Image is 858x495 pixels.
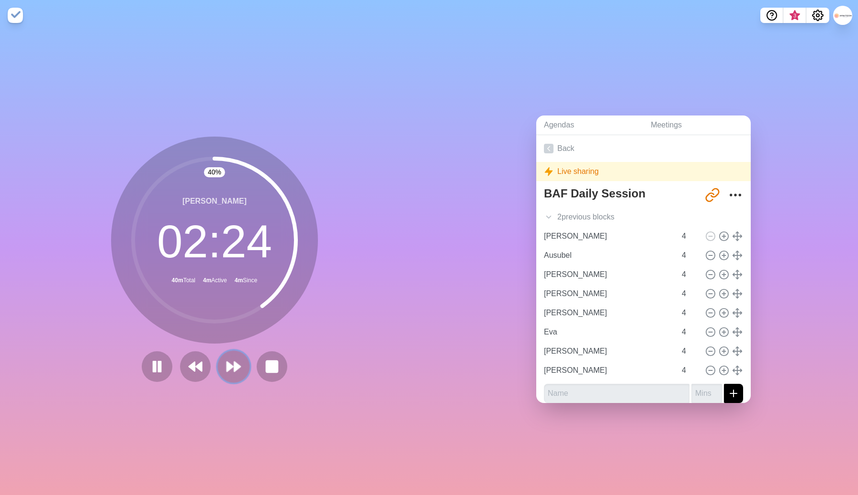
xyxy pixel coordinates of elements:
[544,384,689,403] input: Name
[678,322,701,342] input: Mins
[703,185,722,205] button: Share link
[678,284,701,303] input: Mins
[678,246,701,265] input: Mins
[678,303,701,322] input: Mins
[540,361,676,380] input: Name
[536,115,643,135] a: Agendas
[643,115,751,135] a: Meetings
[540,342,676,361] input: Name
[536,162,751,181] div: Live sharing
[760,8,783,23] button: Help
[678,342,701,361] input: Mins
[678,227,701,246] input: Mins
[610,211,614,223] span: s
[783,8,806,23] button: What’s new
[540,322,676,342] input: Name
[8,8,23,23] img: timeblocks logo
[540,227,676,246] input: Name
[540,246,676,265] input: Name
[536,207,751,227] div: 2 previous block
[726,185,745,205] button: More
[678,265,701,284] input: Mins
[540,284,676,303] input: Name
[791,12,799,20] span: 3
[678,361,701,380] input: Mins
[540,303,676,322] input: Name
[806,8,829,23] button: Settings
[536,135,751,162] a: Back
[540,265,676,284] input: Name
[691,384,722,403] input: Mins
